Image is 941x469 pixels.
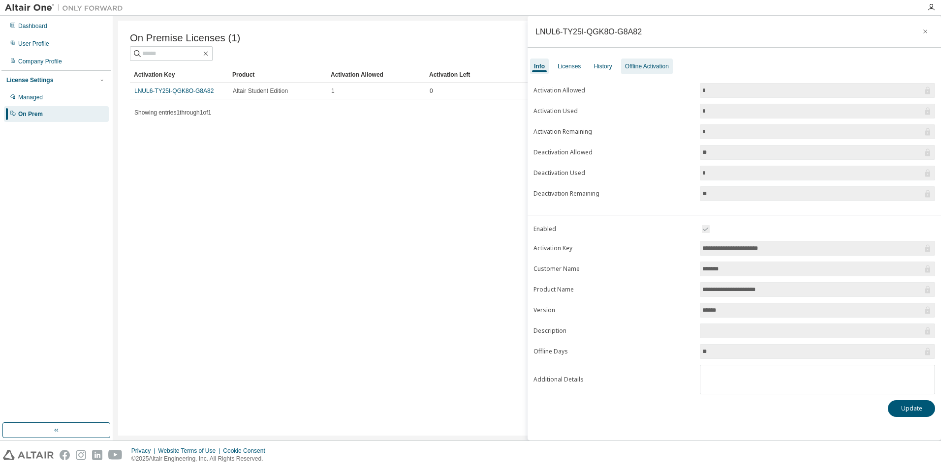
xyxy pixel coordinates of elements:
[92,450,102,460] img: linkedin.svg
[533,376,694,383] label: Additional Details
[331,87,335,95] span: 1
[18,40,49,48] div: User Profile
[534,62,545,70] div: Info
[108,450,123,460] img: youtube.svg
[134,109,211,116] span: Showing entries 1 through 1 of 1
[533,265,694,273] label: Customer Name
[18,110,43,118] div: On Prem
[131,455,271,463] p: © 2025 Altair Engineering, Inc. All Rights Reserved.
[558,62,581,70] div: Licenses
[134,67,224,83] div: Activation Key
[533,306,694,314] label: Version
[3,450,54,460] img: altair_logo.svg
[134,88,214,94] a: LNUL6-TY25I-QGK8O-G8A82
[533,87,694,94] label: Activation Allowed
[533,286,694,293] label: Product Name
[533,327,694,335] label: Description
[5,3,128,13] img: Altair One
[535,28,642,35] div: LNUL6-TY25I-QGK8O-G8A82
[60,450,70,460] img: facebook.svg
[429,67,520,83] div: Activation Left
[158,447,223,455] div: Website Terms of Use
[18,58,62,65] div: Company Profile
[533,225,694,233] label: Enabled
[223,447,271,455] div: Cookie Consent
[533,107,694,115] label: Activation Used
[594,62,612,70] div: History
[6,76,53,84] div: License Settings
[232,67,323,83] div: Product
[888,400,935,417] button: Update
[533,244,694,252] label: Activation Key
[18,22,47,30] div: Dashboard
[533,348,694,355] label: Offline Days
[76,450,86,460] img: instagram.svg
[233,87,288,95] span: Altair Student Edition
[131,447,158,455] div: Privacy
[533,190,694,198] label: Deactivation Remaining
[18,93,43,101] div: Managed
[533,128,694,136] label: Activation Remaining
[533,148,694,156] label: Deactivation Allowed
[625,62,669,70] div: Offline Activation
[430,87,433,95] span: 0
[533,169,694,177] label: Deactivation Used
[130,32,240,44] span: On Premise Licenses (1)
[331,67,421,83] div: Activation Allowed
